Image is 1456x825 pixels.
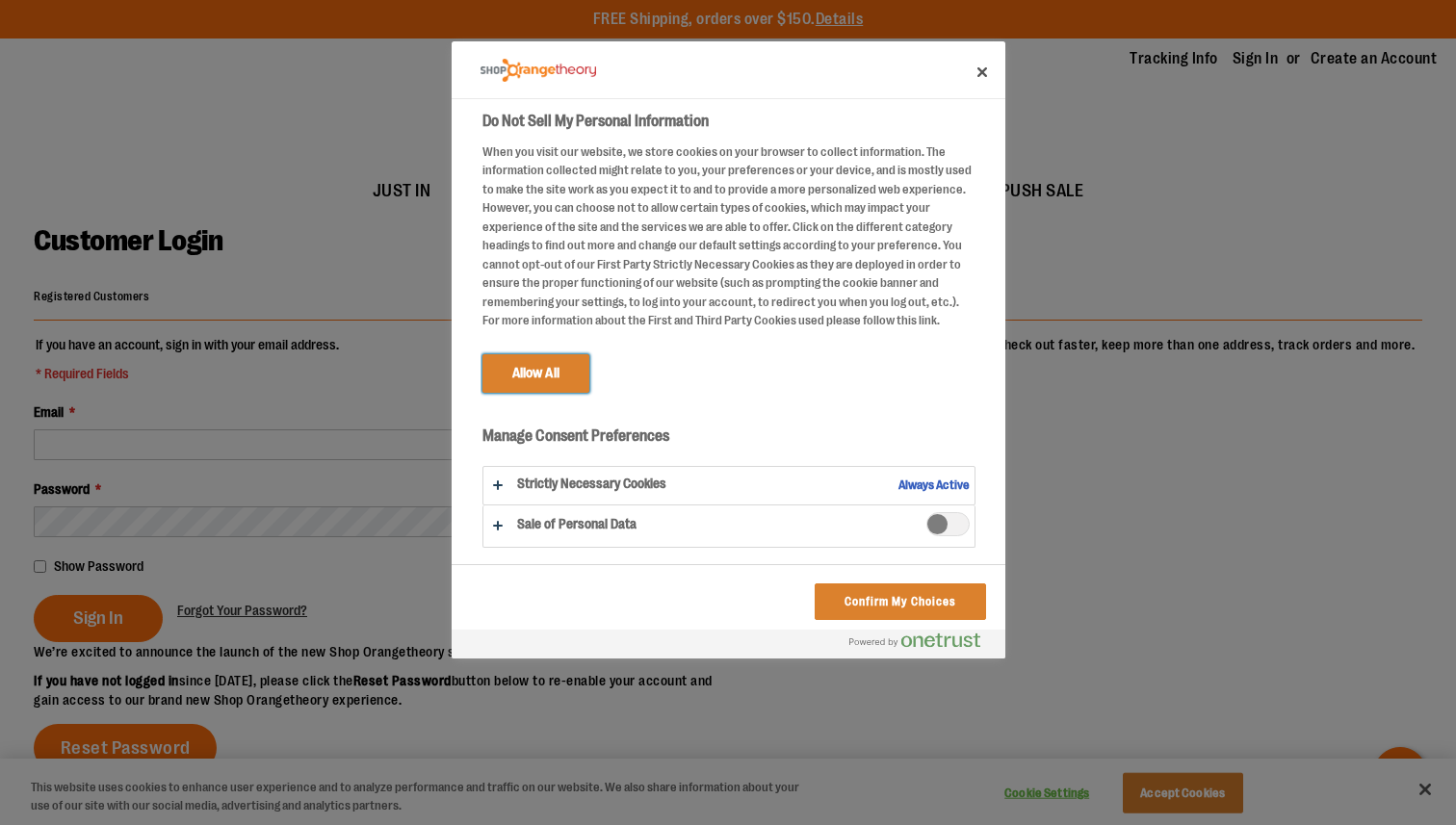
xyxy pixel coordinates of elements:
h3: Manage Consent Preferences [482,426,975,456]
div: Do Not Sell My Personal Information [452,41,1005,658]
button: Close [961,51,1003,93]
button: Allow All [482,354,589,393]
div: When you visit our website, we store cookies on your browser to collect information. The informat... [482,142,975,330]
a: Powered by OneTrust Opens in a new Tab [849,632,996,657]
div: Preference center [452,41,1005,658]
h2: Do Not Sell My Personal Information [482,110,975,133]
button: Confirm My Choices [815,583,985,620]
span: Sale of Personal Data [926,512,970,536]
img: Powered by OneTrust Opens in a new Tab [849,632,980,648]
div: Company Logo [481,51,596,90]
img: Company Logo [481,59,596,83]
